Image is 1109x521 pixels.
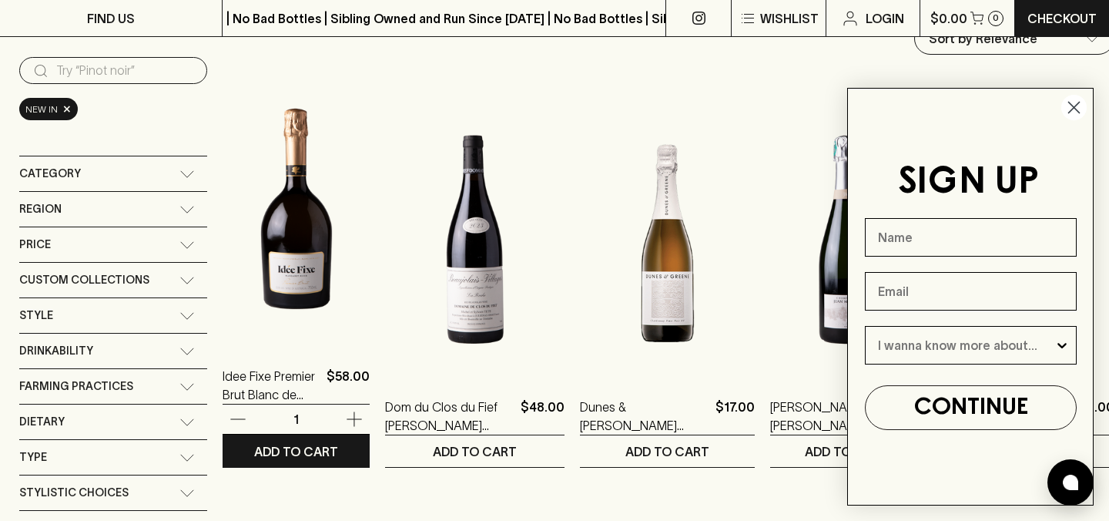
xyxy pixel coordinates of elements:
div: FLYOUT Form [832,72,1109,521]
p: $17.00 [715,398,755,435]
span: Region [19,200,62,219]
a: Dom du Clos du Fief [PERSON_NAME][GEOGRAPHIC_DATA]-Villages 2023 [385,398,514,435]
div: Category [19,156,207,191]
p: $48.00 [521,398,565,435]
input: I wanna know more about... [878,327,1054,364]
span: Custom Collections [19,271,149,290]
a: Dunes & [PERSON_NAME] Chardonnay / Pinot Sparkling NV [580,398,709,435]
div: Type [19,440,207,475]
span: SIGN UP [898,165,1039,200]
img: bubble-icon [1063,475,1078,490]
span: Stylistic Choices [19,483,129,503]
p: Sort by Relevance [929,29,1037,48]
input: Try “Pinot noir” [56,59,195,83]
a: Idee Fixe Premier Brut Blanc de Blancs Sparkling 2023 750ml [223,367,320,404]
span: Category [19,164,81,183]
div: Price [19,227,207,262]
span: Drinkability [19,341,93,361]
p: ADD TO CART [805,442,889,461]
p: ADD TO CART [254,442,338,461]
img: Idee Fixe Premier Brut Blanc de Blancs Sparkling 2023 750ml [223,74,370,344]
span: × [62,101,72,117]
input: Email [865,272,1077,311]
p: Checkout [1027,9,1097,28]
span: New In [25,102,58,117]
input: Name [865,218,1077,257]
img: Dom du Clos du Fief La Roche Beaujolais-Villages 2023 [385,105,565,375]
span: Price [19,235,51,254]
div: Farming Practices [19,369,207,404]
img: Dunes & Greene Chardonnay / Pinot Sparkling NV [580,105,755,375]
div: Dietary [19,405,207,439]
span: Type [19,448,47,467]
p: FIND US [87,9,135,28]
p: 0 [993,14,999,22]
p: $58.00 [327,367,370,404]
div: Region [19,192,207,227]
span: Style [19,306,53,325]
div: Stylistic Choices [19,476,207,510]
span: Dietary [19,412,65,432]
span: Farming Practices [19,377,133,396]
button: CONTINUE [865,385,1077,430]
button: ADD TO CART [580,435,755,467]
p: Wishlist [760,9,819,28]
button: ADD TO CART [770,435,923,467]
button: ADD TO CART [223,435,370,467]
div: Drinkability [19,334,207,368]
p: 1 [278,411,315,428]
p: ADD TO CART [433,442,517,461]
p: Login [866,9,904,28]
p: $0.00 [930,9,967,28]
button: Show Options [1054,327,1070,364]
button: Close dialog [1060,94,1087,121]
p: ADD TO CART [625,442,709,461]
img: Jean Michel Carte Blanche Brut NV [770,105,923,375]
a: [PERSON_NAME] [PERSON_NAME] Brut NV [770,398,873,435]
div: Custom Collections [19,263,207,297]
button: ADD TO CART [385,435,565,467]
div: Style [19,298,207,333]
